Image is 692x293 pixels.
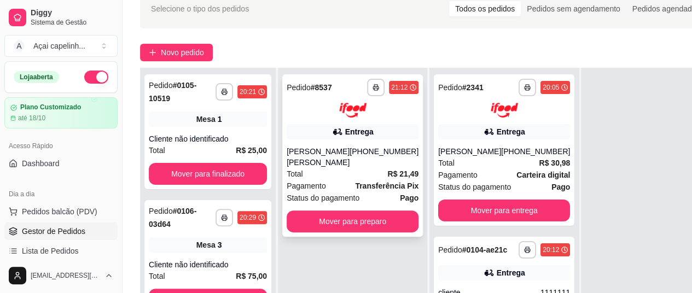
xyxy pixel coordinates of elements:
div: Cliente não identificado [149,259,267,270]
div: 20:21 [240,87,256,96]
a: Dashboard [4,155,118,172]
strong: Carteira digital [516,171,570,179]
button: Mover para entrega [438,200,570,221]
div: [PERSON_NAME] [438,146,501,157]
strong: R$ 75,00 [236,272,267,280]
div: [PERSON_NAME] [PERSON_NAME] [287,146,350,168]
strong: R$ 21,49 [387,169,418,178]
span: Novo pedido [161,46,204,58]
strong: # 0105-10519 [149,81,196,103]
div: Cliente não identificado [149,133,267,144]
span: Selecione o tipo dos pedidos [151,3,249,15]
strong: Pago [551,183,570,191]
span: Pedido [287,83,311,92]
button: Mover para preparo [287,210,418,232]
strong: R$ 30,98 [539,159,571,167]
span: Pagamento [438,169,478,181]
div: 20:05 [543,83,559,92]
strong: R$ 25,00 [236,146,267,155]
strong: # 0104-ae21c [462,245,508,254]
a: DiggySistema de Gestão [4,4,118,31]
span: Pedido [149,81,173,90]
img: ifood [491,103,518,118]
span: Diggy [31,8,113,18]
span: plus [149,49,156,56]
button: [EMAIL_ADDRESS][DOMAIN_NAME] [4,262,118,289]
span: Gestor de Pedidos [22,226,85,237]
div: Entrega [345,126,374,137]
div: [PHONE_NUMBER] [501,146,570,157]
div: Loja aberta [14,71,59,83]
span: Pedido [438,83,462,92]
div: 20:29 [240,213,256,222]
button: Alterar Status [84,71,108,84]
img: ifood [339,103,367,118]
strong: Transferência Pix [355,181,418,190]
strong: # 8537 [311,83,332,92]
span: Total [149,270,165,282]
strong: Pago [400,194,418,202]
div: Acesso Rápido [4,137,118,155]
a: Lista de Pedidos [4,242,118,260]
a: Gestor de Pedidos [4,222,118,240]
a: Plano Customizadoaté 18/10 [4,97,118,128]
span: Total [149,144,165,156]
div: Entrega [497,267,525,278]
span: Mesa [196,114,216,125]
button: Novo pedido [140,44,213,61]
span: Pedido [438,245,462,254]
span: Total [287,168,303,180]
div: [PHONE_NUMBER] [350,146,418,168]
span: Sistema de Gestão [31,18,113,27]
span: Total [438,157,455,169]
div: 20:12 [543,245,559,254]
span: Pedido [149,207,173,215]
article: Plano Customizado [20,103,81,112]
strong: # 2341 [462,83,484,92]
strong: # 0106-03d64 [149,207,196,228]
span: Mesa [196,239,216,250]
div: 21:12 [391,83,408,92]
div: Todos os pedidos [449,1,521,16]
span: [EMAIL_ADDRESS][DOMAIN_NAME] [31,271,100,280]
div: Dia a dia [4,185,118,203]
span: Dashboard [22,158,60,169]
span: Lista de Pedidos [22,245,79,256]
div: 1 [218,114,222,125]
span: Status do pagamento [438,181,511,193]
button: Select a team [4,35,118,57]
div: Açai capelinh ... [33,40,85,51]
article: até 18/10 [18,114,45,122]
div: Entrega [497,126,525,137]
button: Mover para finalizado [149,163,267,185]
span: Pedidos balcão (PDV) [22,206,97,217]
div: 3 [218,239,222,250]
span: Status do pagamento [287,192,359,204]
div: Pedidos sem agendamento [521,1,626,16]
span: A [14,40,25,51]
span: Pagamento [287,180,326,192]
button: Pedidos balcão (PDV) [4,203,118,220]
